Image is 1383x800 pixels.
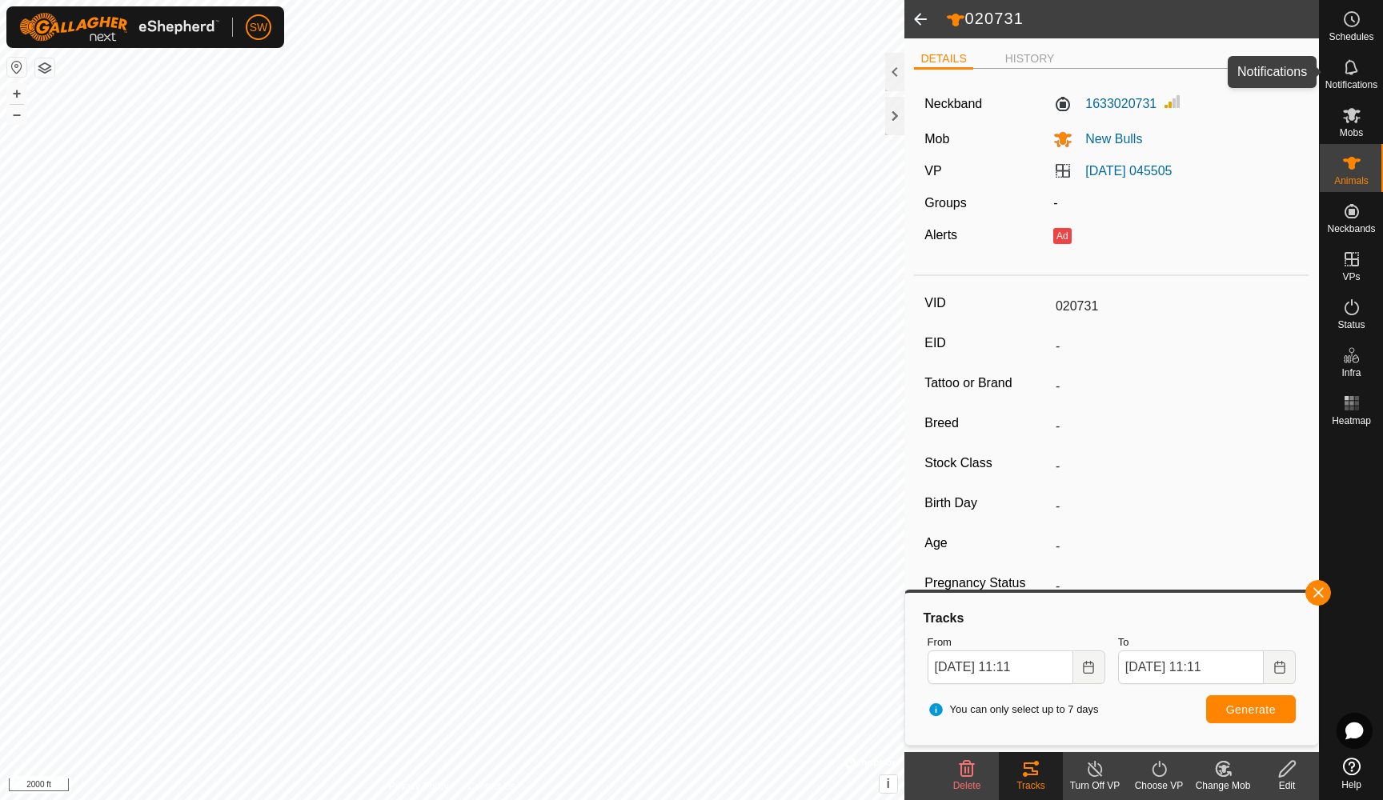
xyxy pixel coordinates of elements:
span: Heatmap [1332,416,1371,426]
button: Reset Map [7,58,26,77]
div: Edit [1255,778,1319,793]
a: Contact Us [467,779,515,794]
label: VID [924,293,1049,314]
label: Tattoo or Brand [924,373,1049,394]
span: Infra [1341,368,1361,378]
div: Choose VP [1127,778,1191,793]
label: Stock Class [924,453,1049,474]
li: DETAILS [914,50,972,70]
h2: 020731 [946,9,1319,30]
button: + [7,84,26,103]
span: Mobs [1340,128,1363,138]
span: Notifications [1325,80,1377,90]
label: To [1118,634,1296,650]
a: [DATE] 045505 [1085,164,1172,178]
label: EID [924,333,1049,354]
div: Tracks [999,778,1063,793]
button: Ad [1053,228,1071,244]
span: Generate [1226,703,1276,716]
label: 1633020731 [1053,94,1157,114]
label: Alerts [924,228,957,242]
span: VPs [1342,272,1360,282]
label: Age [924,533,1049,554]
span: You can only select up to 7 days [928,702,1099,718]
div: Change Mob [1191,778,1255,793]
label: Birth Day [924,493,1049,514]
label: Breed [924,413,1049,434]
div: - [1047,194,1305,213]
span: i [886,777,889,790]
li: HISTORY [999,50,1061,67]
img: Gallagher Logo [19,13,219,42]
span: Help [1341,780,1361,790]
a: Privacy Policy [389,779,449,794]
label: Neckband [924,94,982,114]
span: SW [250,19,268,36]
label: Mob [924,132,949,146]
span: Status [1337,320,1365,330]
button: i [880,775,897,793]
span: Neckbands [1327,224,1375,234]
button: – [7,105,26,124]
label: Groups [924,196,966,210]
button: Choose Date [1073,650,1105,684]
label: Pregnancy Status [924,573,1049,594]
span: Schedules [1329,32,1373,42]
div: Tracks [921,609,1302,628]
img: Signal strength [1163,92,1182,111]
button: Map Layers [35,58,54,78]
a: Help [1320,751,1383,796]
div: Turn Off VP [1063,778,1127,793]
button: Generate [1206,695,1296,723]
button: Choose Date [1264,650,1296,684]
span: New Bulls [1072,132,1142,146]
label: From [928,634,1105,650]
span: Delete [953,780,981,791]
label: VP [924,164,941,178]
span: Animals [1334,176,1369,186]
